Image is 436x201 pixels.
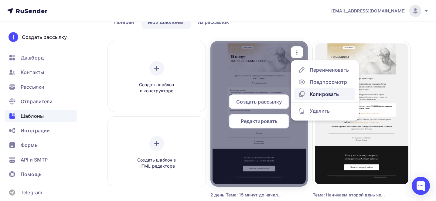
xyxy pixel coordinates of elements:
[21,127,50,134] span: Интеграции
[21,171,42,178] span: Помощь
[141,15,190,29] a: Мои шаблоны
[21,112,44,120] span: Шаблоны
[21,141,39,149] span: Формы
[5,95,77,107] a: Отправители
[310,90,339,98] div: Копировать
[21,156,48,163] span: API и SMTP
[241,118,278,125] span: Редактировать
[210,192,284,198] div: 2 день Тема: 15 минут до начала семинара!
[21,189,42,196] span: Telegram
[21,69,44,76] span: Контакты
[128,82,186,94] span: Создать шаблон в конструкторе
[5,81,77,93] a: Рассылки
[236,98,282,105] span: Создать рассылку
[331,8,406,14] span: [EMAIL_ADDRESS][DOMAIN_NAME]
[5,139,77,151] a: Формы
[331,5,429,17] a: [EMAIL_ADDRESS][DOMAIN_NAME]
[21,83,44,90] span: Рассылки
[191,15,236,29] a: Из рассылок
[108,15,140,29] a: Галерея
[5,66,77,78] a: Контакты
[21,98,53,105] span: Отправители
[5,52,77,64] a: Дашборд
[21,54,44,61] span: Дашборд
[313,192,386,198] div: Тема: Начинаем второй день через 1 час
[5,110,77,122] a: Шаблоны
[310,78,347,86] div: Предпросмотр
[310,66,349,73] div: Переименовать
[128,157,186,169] span: Создать шаблон в HTML редакторе
[22,33,67,41] div: Создать рассылку
[310,107,330,114] div: Удалить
